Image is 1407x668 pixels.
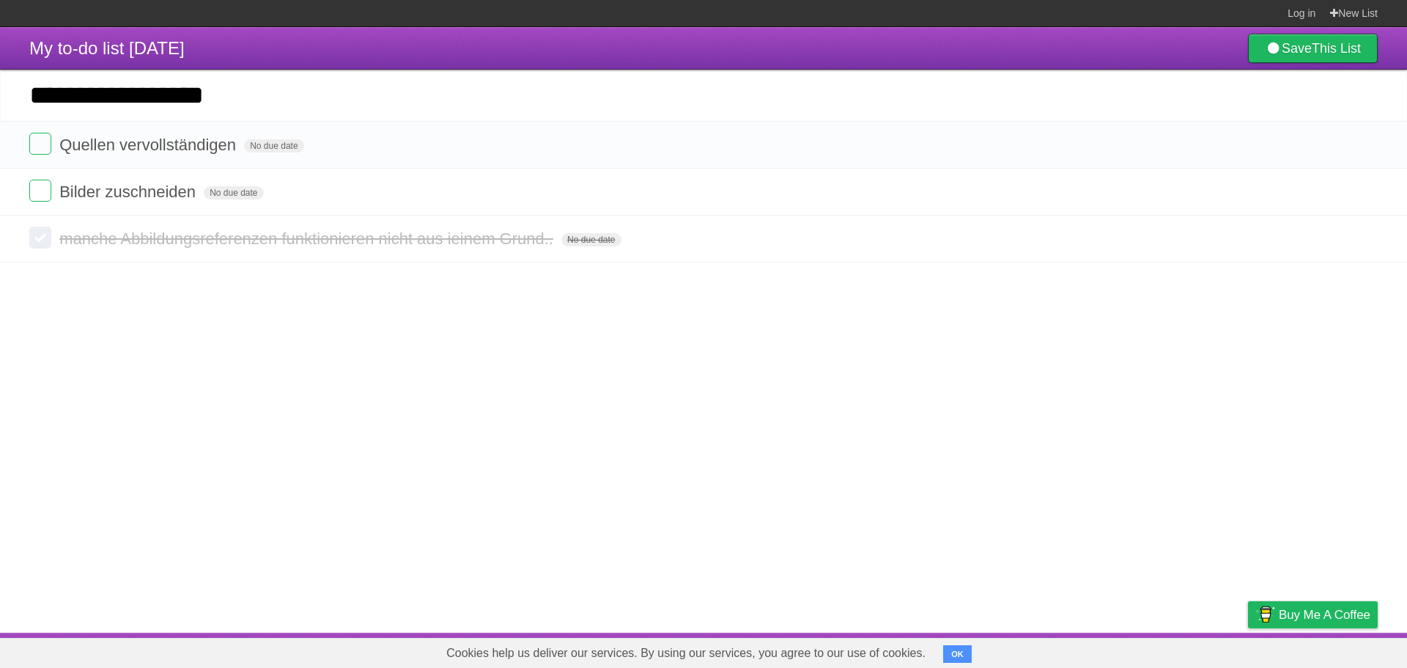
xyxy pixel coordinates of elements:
[1248,601,1378,628] a: Buy me a coffee
[59,230,557,248] span: manche Abbildungsreferenzen funktionieren nicht aus ieinem Grund..
[432,639,940,668] span: Cookies help us deliver our services. By using our services, you agree to our use of cookies.
[29,38,185,58] span: My to-do list [DATE]
[1053,636,1084,664] a: About
[29,180,51,202] label: Done
[1229,636,1267,664] a: Privacy
[1101,636,1161,664] a: Developers
[59,136,240,154] span: Quellen vervollständigen
[29,227,51,249] label: Done
[1312,41,1361,56] b: This List
[943,645,972,663] button: OK
[59,183,199,201] span: Bilder zuschneiden
[1179,636,1211,664] a: Terms
[1285,636,1378,664] a: Suggest a feature
[561,233,621,246] span: No due date
[244,139,303,153] span: No due date
[1248,34,1378,63] a: SaveThis List
[1255,602,1275,627] img: Buy me a coffee
[29,133,51,155] label: Done
[1279,602,1370,628] span: Buy me a coffee
[204,186,263,199] span: No due date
